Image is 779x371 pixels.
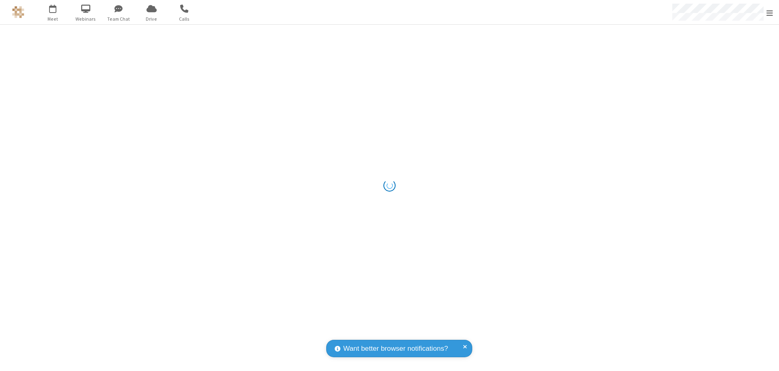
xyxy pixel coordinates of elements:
[12,6,24,18] img: QA Selenium DO NOT DELETE OR CHANGE
[71,15,101,23] span: Webinars
[136,15,167,23] span: Drive
[169,15,200,23] span: Calls
[103,15,134,23] span: Team Chat
[343,343,448,354] span: Want better browser notifications?
[38,15,68,23] span: Meet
